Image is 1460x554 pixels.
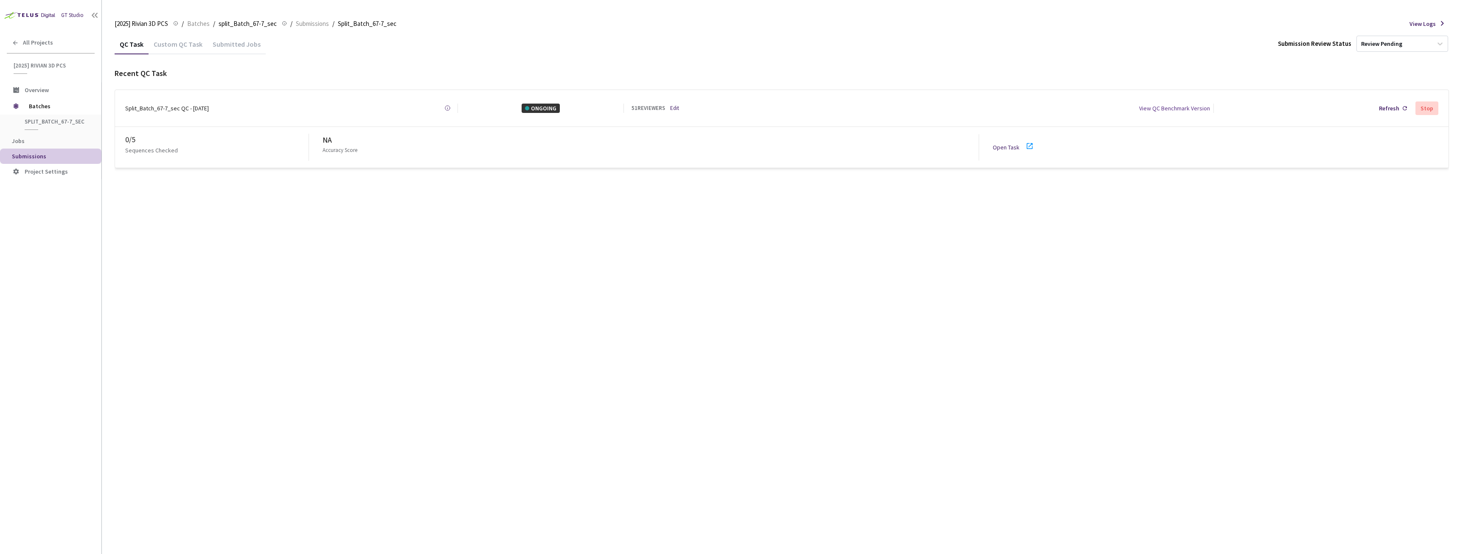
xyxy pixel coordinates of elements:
span: split_Batch_67-7_sec [219,19,277,29]
a: Submissions [294,19,331,28]
div: 51 REVIEWERS [632,104,665,112]
span: Overview [25,86,49,94]
span: Batches [29,98,87,115]
span: [2025] Rivian 3D PCS [115,19,168,29]
p: Accuracy Score [323,146,357,155]
p: Sequences Checked [125,146,178,155]
span: Batches [187,19,210,29]
div: Custom QC Task [149,40,208,54]
span: All Projects [23,39,53,46]
span: Jobs [12,137,25,145]
span: View Logs [1409,19,1436,28]
div: ONGOING [522,104,560,113]
div: View QC Benchmark Version [1139,104,1210,113]
div: NA [323,134,979,146]
div: 0 / 5 [125,134,309,146]
a: Edit [670,104,679,112]
span: [2025] Rivian 3D PCS [14,62,90,69]
span: split_Batch_67-7_sec [25,118,87,125]
span: Project Settings [25,168,68,175]
a: Batches [185,19,211,28]
div: Submitted Jobs [208,40,266,54]
span: Submissions [12,152,46,160]
span: Submissions [296,19,329,29]
li: / [213,19,215,29]
div: Stop [1421,105,1433,112]
div: GT Studio [61,11,84,20]
div: QC Task [115,40,149,54]
div: Refresh [1379,104,1399,113]
li: / [182,19,184,29]
li: / [332,19,334,29]
div: Submission Review Status [1278,39,1351,49]
a: Open Task [993,143,1019,151]
div: Review Pending [1361,40,1402,48]
div: Recent QC Task [115,67,1449,79]
li: / [290,19,292,29]
div: Split_Batch_67-7_sec QC - [DATE] [125,104,209,113]
span: Split_Batch_67-7_sec [338,19,396,29]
